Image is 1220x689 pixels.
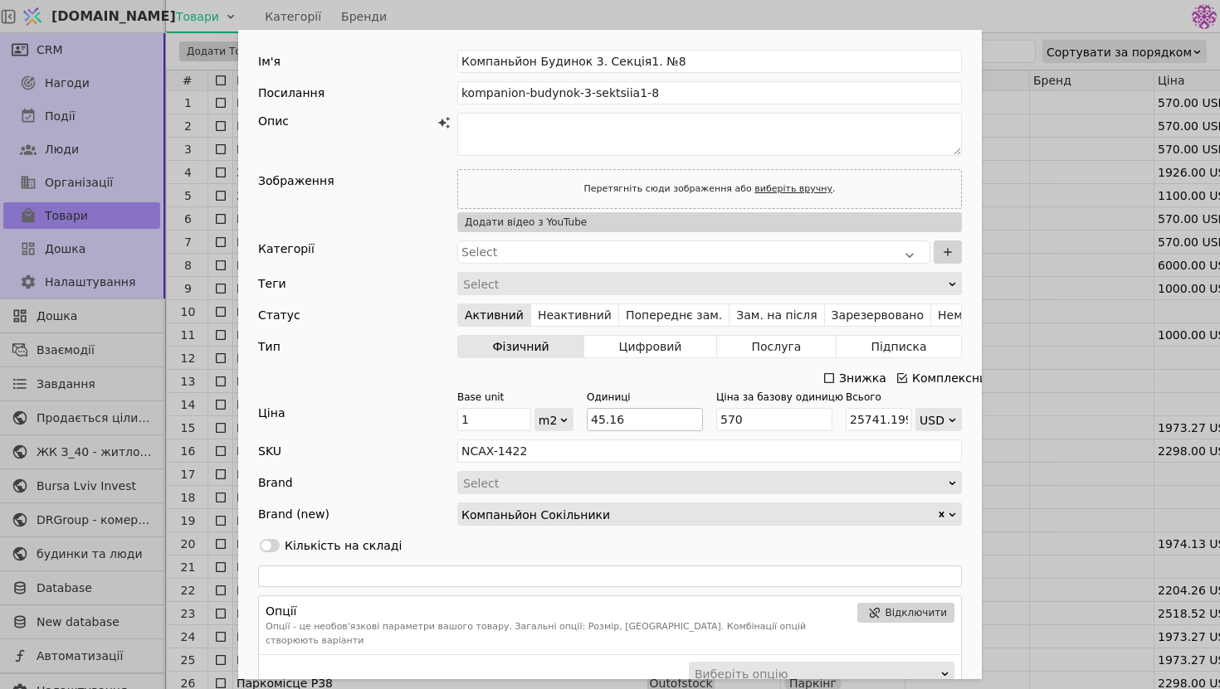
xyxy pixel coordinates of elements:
button: Відключити [857,603,954,623]
div: Статус [258,303,300,327]
div: Виберіть опцію [695,662,938,686]
div: Add Opportunity [238,30,982,679]
div: Одиниці [587,390,693,405]
button: Активний [458,303,531,327]
button: Додати відео з YouTube [457,212,962,232]
button: Попереднє зам. [619,303,730,327]
div: Зображення [258,169,334,192]
div: Ціна [258,405,457,431]
div: Всього [846,390,952,405]
div: Select [463,472,945,495]
div: Теги [258,272,286,295]
div: Кількість на складі [285,537,402,555]
div: SKU [258,439,281,463]
div: Ім'я [258,50,281,73]
button: Цифровий [584,335,717,358]
div: Комплексний [912,366,994,390]
button: Неактивний [531,303,619,327]
div: Brand [258,471,293,494]
a: виберіть вручну [754,183,832,194]
div: Категорії [258,240,457,264]
div: Brand (new) [258,502,329,526]
div: m2 [539,409,559,432]
button: Фізичний [458,335,584,358]
button: Послуга [717,335,837,358]
button: Немає [931,303,983,327]
div: Ціна за базову одиницю [716,390,822,405]
div: Компаньйон Сокільники [461,503,936,525]
span: Select [461,245,497,259]
p: Опції - це необов'язкові параметри вашого товару. Загальні опції: Розмір, [GEOGRAPHIC_DATA]. Комб... [266,620,851,648]
div: Base unit [457,390,564,405]
h3: Опції [266,603,851,620]
div: Перетягніть сюди зображення або . [578,178,840,200]
button: Підписка [837,335,961,358]
div: Знижка [839,366,886,390]
button: Зарезервовано [825,303,931,327]
button: Зам. на після [730,303,824,327]
div: Опис [258,113,434,130]
div: Посилання [258,81,325,104]
div: USD [920,409,947,432]
div: Тип [258,335,281,358]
